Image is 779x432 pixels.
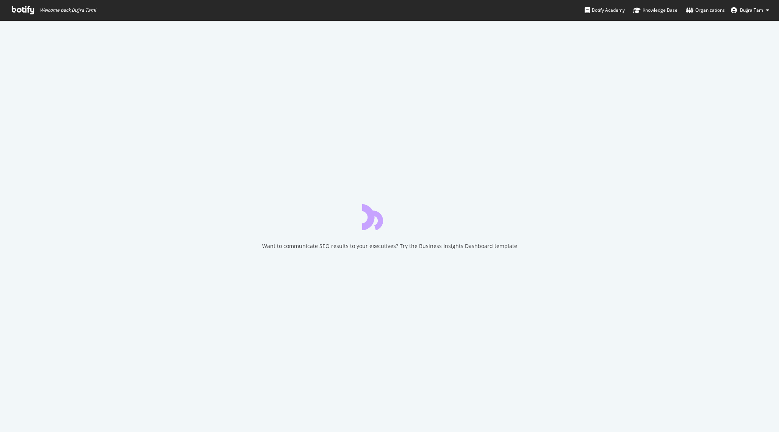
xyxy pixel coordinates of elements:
span: Welcome back, Buğra Tam ! [40,7,96,13]
span: Buğra Tam [740,7,763,13]
div: Knowledge Base [633,6,677,14]
div: Want to communicate SEO results to your executives? Try the Business Insights Dashboard template [262,242,517,250]
div: Botify Academy [585,6,625,14]
div: animation [362,203,417,230]
div: Organizations [686,6,725,14]
button: Buğra Tam [725,4,775,16]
